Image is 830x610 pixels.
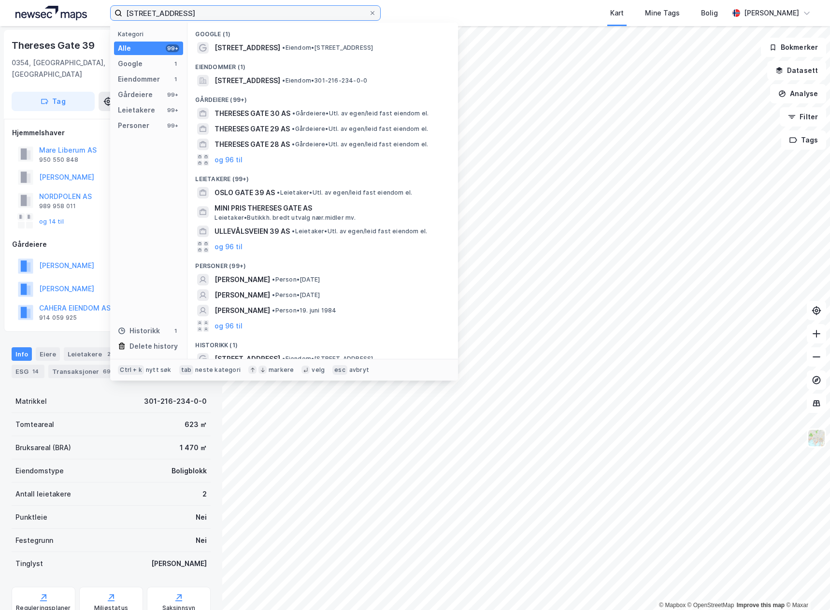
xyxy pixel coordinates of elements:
span: [STREET_ADDRESS] [215,42,280,54]
span: [PERSON_NAME] [215,305,270,316]
iframe: Chat Widget [782,564,830,610]
div: nytt søk [146,366,172,374]
div: 950 550 848 [39,156,78,164]
div: 99+ [166,106,179,114]
span: Gårdeiere • Utl. av egen/leid fast eiendom el. [292,110,429,117]
div: Boligblokk [172,465,207,477]
a: Mapbox [659,602,686,609]
span: Person • [DATE] [272,276,320,284]
span: • [272,291,275,298]
div: Thereses Gate 39 [12,38,97,53]
div: neste kategori [195,366,241,374]
span: Eiendom • [STREET_ADDRESS] [282,355,373,363]
div: Eiendomstype [15,465,64,477]
span: Gårdeiere • Utl. av egen/leid fast eiendom el. [292,125,428,133]
div: Antall leietakere [15,488,71,500]
div: Personer (99+) [187,255,458,272]
div: Leietakere (99+) [187,168,458,185]
button: Analyse [770,84,826,103]
div: Gårdeiere [118,89,153,100]
div: Eiendommer (1) [187,56,458,73]
div: 1 470 ㎡ [180,442,207,454]
button: Bokmerker [761,38,826,57]
span: [STREET_ADDRESS] [215,353,280,365]
span: OSLO GATE 39 AS [215,187,275,199]
span: • [292,141,295,148]
div: esc [332,365,347,375]
span: THERESES GATE 28 AS [215,139,290,150]
button: og 96 til [215,320,243,332]
button: Tags [781,130,826,150]
span: • [277,189,280,196]
div: avbryt [349,366,369,374]
div: 2 [202,488,207,500]
div: Eiendommer [118,73,160,85]
div: 989 958 011 [39,202,76,210]
span: • [292,110,295,117]
div: Mine Tags [645,7,680,19]
div: Personer [118,120,149,131]
a: Improve this map [737,602,785,609]
div: Transaksjoner [48,365,116,378]
img: logo.a4113a55bc3d86da70a041830d287a7e.svg [15,6,87,20]
div: 914 059 925 [39,314,77,322]
div: 1 [172,60,179,68]
div: Gårdeiere [12,239,210,250]
span: [STREET_ADDRESS] [215,75,280,86]
span: • [282,77,285,84]
span: • [292,227,295,235]
div: markere [269,366,294,374]
span: THERESES GATE 30 AS [215,108,290,119]
div: Alle [118,43,131,54]
div: Tomteareal [15,419,54,430]
div: 99+ [166,122,179,129]
span: • [272,307,275,314]
span: Leietaker • Utl. av egen/leid fast eiendom el. [277,189,412,197]
div: Festegrunn [15,535,53,546]
div: Punktleie [15,511,47,523]
span: MINI PRIS THERESES GATE AS [215,202,446,214]
span: Leietaker • Utl. av egen/leid fast eiendom el. [292,227,427,235]
button: Filter [780,107,826,127]
div: [PERSON_NAME] [151,558,207,569]
div: Nei [196,535,207,546]
span: Eiendom • [STREET_ADDRESS] [282,44,373,52]
button: Datasett [767,61,826,80]
div: tab [179,365,194,375]
div: Tinglyst [15,558,43,569]
div: 14 [30,367,41,376]
span: • [292,125,295,132]
div: Leietakere [64,347,117,361]
div: 2 [104,349,114,359]
div: Kategori [118,30,183,38]
div: Bolig [701,7,718,19]
span: Gårdeiere • Utl. av egen/leid fast eiendom el. [292,141,428,148]
div: 623 ㎡ [185,419,207,430]
span: • [272,276,275,283]
div: Kontrollprogram for chat [782,564,830,610]
div: 99+ [166,44,179,52]
div: 0354, [GEOGRAPHIC_DATA], [GEOGRAPHIC_DATA] [12,57,134,80]
div: Google [118,58,143,70]
button: og 96 til [215,241,243,253]
div: Leietakere [118,104,155,116]
div: 1 [172,327,179,335]
div: Eiere [36,347,60,361]
div: ESG [12,365,44,378]
div: Kart [610,7,624,19]
span: [PERSON_NAME] [215,274,270,285]
span: THERESES GATE 29 AS [215,123,290,135]
input: Søk på adresse, matrikkel, gårdeiere, leietakere eller personer [122,6,369,20]
img: Z [807,429,826,447]
button: og 96 til [215,154,243,166]
div: Matrikkel [15,396,47,407]
span: [PERSON_NAME] [215,289,270,301]
div: 1 [172,75,179,83]
div: Nei [196,511,207,523]
div: velg [312,366,325,374]
div: Ctrl + k [118,365,144,375]
div: Historikk [118,325,160,337]
a: OpenStreetMap [687,602,734,609]
button: Tag [12,92,95,111]
span: • [282,44,285,51]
